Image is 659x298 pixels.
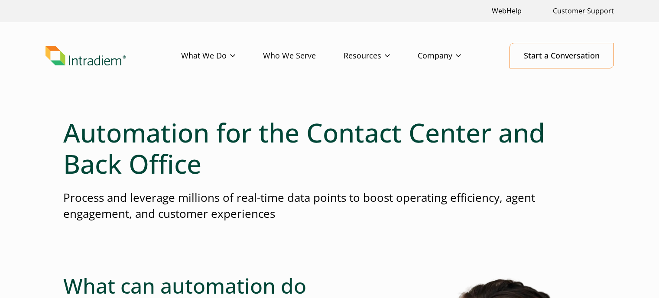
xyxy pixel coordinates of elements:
[418,43,489,68] a: Company
[488,2,525,20] a: Link opens in a new window
[63,117,596,179] h1: Automation for the Contact Center and Back Office
[263,43,344,68] a: Who We Serve
[549,2,617,20] a: Customer Support
[63,190,596,222] p: Process and leverage millions of real-time data points to boost operating efficiency, agent engag...
[181,43,263,68] a: What We Do
[510,43,614,68] a: Start a Conversation
[344,43,418,68] a: Resources
[45,46,181,66] a: Link to homepage of Intradiem
[45,46,126,66] img: Intradiem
